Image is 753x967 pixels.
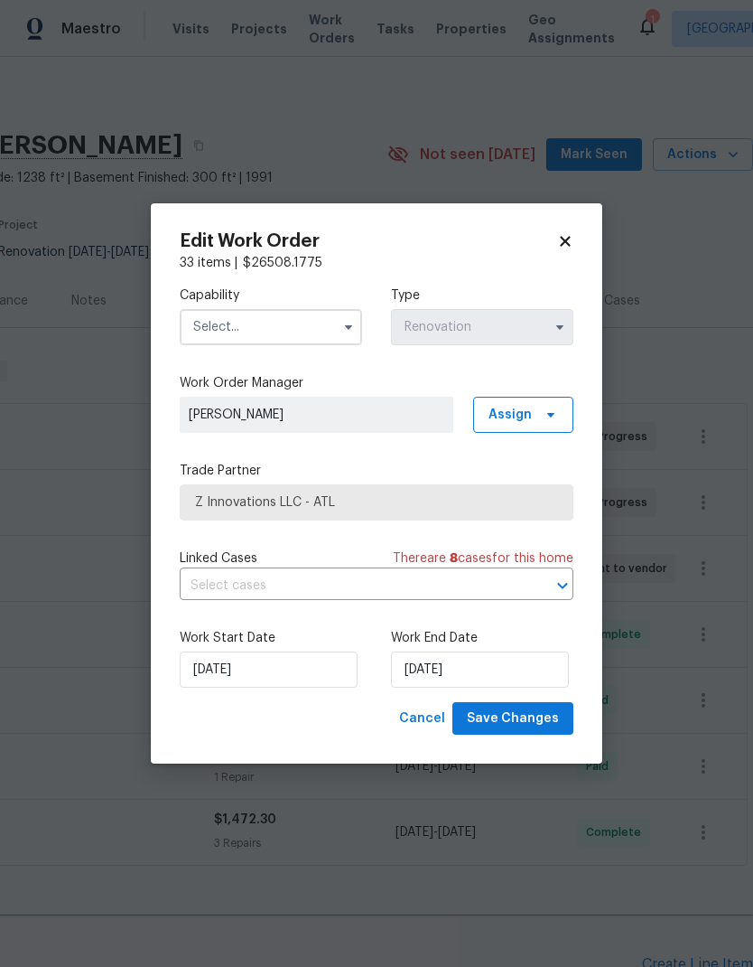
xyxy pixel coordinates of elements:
input: M/D/YYYY [391,652,569,688]
span: $ 26508.1775 [243,257,322,269]
label: Capability [180,286,362,305]
span: [PERSON_NAME] [189,406,444,424]
span: Cancel [399,708,445,730]
button: Show options [338,316,359,338]
button: Save Changes [452,702,573,736]
button: Open [550,573,575,598]
label: Type [391,286,573,305]
span: There are case s for this home [393,549,573,568]
input: M/D/YYYY [180,652,358,688]
label: Work End Date [391,629,573,647]
label: Work Start Date [180,629,362,647]
label: Work Order Manager [180,374,573,392]
span: 8 [450,552,458,565]
label: Trade Partner [180,462,573,480]
span: Linked Cases [180,549,257,568]
span: Save Changes [467,708,559,730]
input: Select... [180,309,362,345]
button: Cancel [392,702,452,736]
button: Show options [549,316,571,338]
input: Select cases [180,572,523,600]
h2: Edit Work Order [180,232,557,250]
div: 33 items | [180,254,573,272]
span: Assign [488,406,532,424]
input: Select... [391,309,573,345]
span: Z Innovations LLC - ATL [195,493,558,512]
